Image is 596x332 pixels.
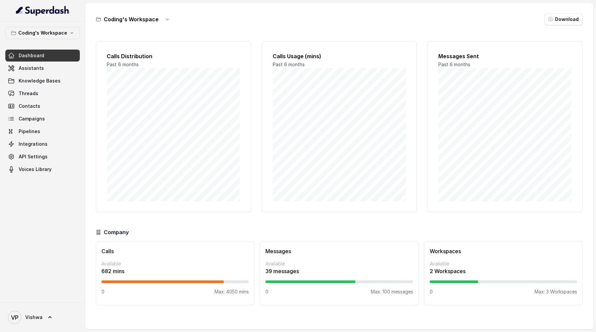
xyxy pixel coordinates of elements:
[265,288,268,295] p: 0
[19,153,48,160] span: API Settings
[5,100,80,112] a: Contacts
[107,52,240,60] h2: Calls Distribution
[5,87,80,99] a: Threads
[19,141,48,147] span: Integrations
[19,115,45,122] span: Campaigns
[19,52,44,59] span: Dashboard
[265,260,413,267] p: Available
[5,308,80,327] a: Vishwa
[438,62,470,67] span: Past 6 months
[430,260,577,267] p: Available
[101,288,104,295] p: 0
[265,267,413,275] p: 39 messages
[5,75,80,87] a: Knowledge Bases
[19,103,40,109] span: Contacts
[16,5,70,16] img: light.svg
[19,166,52,173] span: Voices Library
[430,247,577,255] h3: Workspaces
[5,27,80,39] button: Coding's Workspace
[104,228,129,236] h3: Company
[534,288,577,295] p: Max: 3 Workspaces
[107,62,139,67] span: Past 6 months
[19,65,44,72] span: Assistants
[371,288,413,295] p: Max: 100 messages
[5,50,80,62] a: Dashboard
[544,13,583,25] button: Download
[11,314,19,321] text: VP
[19,90,38,97] span: Threads
[19,78,61,84] span: Knowledge Bases
[5,163,80,175] a: Voices Library
[5,113,80,125] a: Campaigns
[25,314,43,321] span: Vishwa
[438,52,572,60] h2: Messages Sent
[101,260,249,267] p: Available
[273,62,305,67] span: Past 6 months
[18,29,67,37] p: Coding's Workspace
[430,288,433,295] p: 0
[5,62,80,74] a: Assistants
[273,52,406,60] h2: Calls Usage (mins)
[5,138,80,150] a: Integrations
[101,267,249,275] p: 682 mins
[104,15,159,23] h3: Coding's Workspace
[430,267,577,275] p: 2 Workspaces
[19,128,40,135] span: Pipelines
[101,247,249,255] h3: Calls
[215,288,249,295] p: Max: 4050 mins
[265,247,413,255] h3: Messages
[5,125,80,137] a: Pipelines
[5,151,80,163] a: API Settings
